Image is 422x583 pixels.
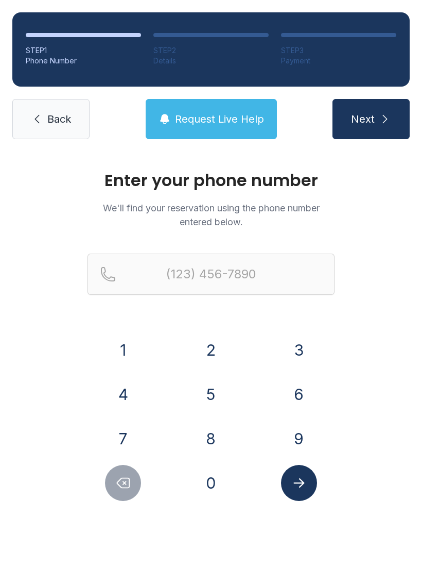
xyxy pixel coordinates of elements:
[105,332,141,368] button: 1
[153,45,269,56] div: STEP 2
[175,112,264,126] span: Request Live Help
[193,376,229,412] button: 5
[105,421,141,457] button: 7
[281,465,317,501] button: Submit lookup form
[193,421,229,457] button: 8
[26,56,141,66] div: Phone Number
[105,465,141,501] button: Delete number
[87,201,335,229] p: We'll find your reservation using the phone number entered below.
[87,254,335,295] input: Reservation phone number
[281,421,317,457] button: 9
[87,172,335,189] h1: Enter your phone number
[105,376,141,412] button: 4
[153,56,269,66] div: Details
[281,332,317,368] button: 3
[281,56,396,66] div: Payment
[281,376,317,412] button: 6
[351,112,375,126] span: Next
[193,465,229,501] button: 0
[193,332,229,368] button: 2
[26,45,141,56] div: STEP 1
[47,112,71,126] span: Back
[281,45,396,56] div: STEP 3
